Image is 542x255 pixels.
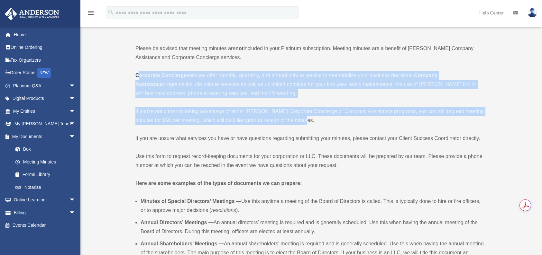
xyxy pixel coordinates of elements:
span: arrow_drop_down [69,206,82,219]
a: Forms Library [9,168,85,181]
a: Events Calendar [5,219,85,232]
b: Minutes of Special Directors’ Meetings — [141,198,241,204]
a: Tax Organizers [5,54,85,66]
li: An annual directors’ meeting is required and is generally scheduled. Use this when having the ann... [141,218,485,236]
a: Notarize [9,181,85,194]
a: Box [9,143,85,156]
b: Annual Directors’ Meetings — [141,220,214,225]
img: User Pic [528,8,537,17]
a: Corporate Concierge [135,73,187,78]
p: If you’re not currently taking advantage of either [PERSON_NAME] Corporate Concierge or Company A... [135,107,485,125]
div: NEW [37,68,51,78]
a: My Documentsarrow_drop_down [5,130,85,143]
span: arrow_drop_down [69,105,82,118]
img: Anderson Advisors Platinum Portal [3,8,61,20]
em: resolutions [211,207,236,213]
span: arrow_drop_down [69,92,82,105]
a: Online Learningarrow_drop_down [5,194,85,207]
a: Billingarrow_drop_down [5,206,85,219]
b: Annual Shareholders’ Meetings — [141,241,224,246]
strong: not [235,46,243,51]
a: Meeting Minutes [9,155,82,168]
li: Use this anytime a meeting of the Board of Directors is called. This is typically done to hire or... [141,197,485,215]
span: arrow_drop_down [69,194,82,207]
a: My [PERSON_NAME] Teamarrow_drop_down [5,118,85,130]
span: arrow_drop_down [69,130,82,143]
span: arrow_drop_down [69,79,82,92]
a: Platinum Q&Aarrow_drop_down [5,79,85,92]
p: Please be advised that meeting minutes are included in your Platinum subscription. Meeting minute... [135,44,485,62]
strong: Here are some examples of the types of documents we can prepare: [135,180,302,186]
p: If you are unsure what services you have or have questions regarding submitting your minutes, ple... [135,134,485,143]
a: Home [5,28,85,41]
p: services offer monthly, quarterly, and annual minute service to memorialize your business decisio... [135,71,485,98]
a: Order StatusNEW [5,66,85,80]
span: arrow_drop_down [69,118,82,131]
a: Online Ordering [5,41,85,54]
a: menu [87,11,95,17]
i: menu [87,9,95,17]
a: My Entitiesarrow_drop_down [5,105,85,118]
i: search [107,9,115,16]
p: Use this form to request record-keeping documents for your corporation or LLC. These documents wi... [135,152,485,170]
a: Digital Productsarrow_drop_down [5,92,85,105]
